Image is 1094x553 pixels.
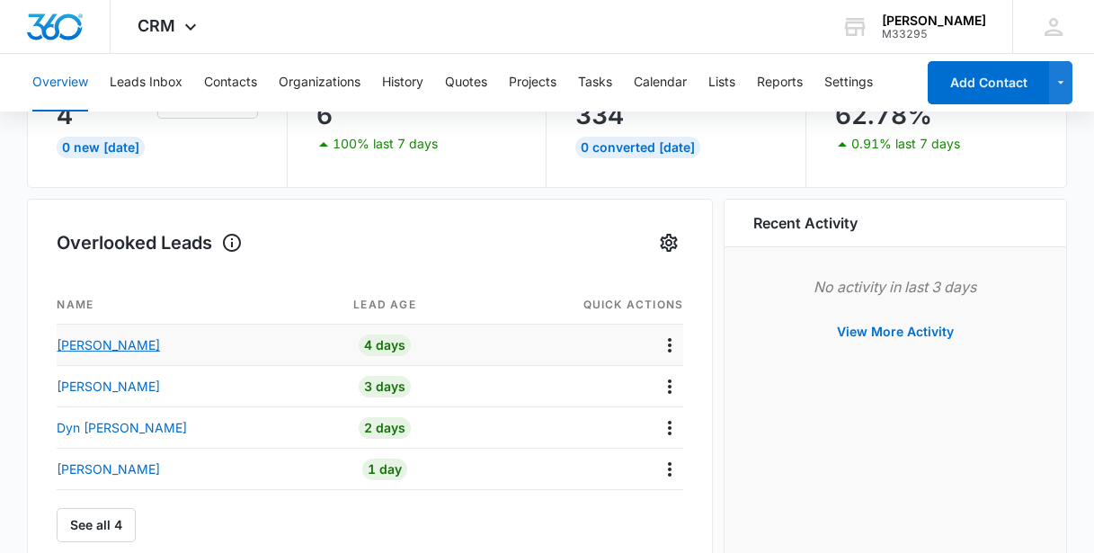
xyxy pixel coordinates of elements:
[655,414,683,442] button: Actions
[57,459,299,478] a: [PERSON_NAME]
[578,54,612,111] button: Tasks
[362,459,407,480] div: 1 Day
[851,138,960,150] p: 0.91% last 7 days
[299,286,469,325] th: Lead age
[359,334,411,356] div: 4 Days
[138,16,175,35] span: CRM
[708,54,735,111] button: Lists
[359,376,411,397] div: 3 Days
[57,286,299,325] th: Name
[57,418,187,437] p: Dyn [PERSON_NAME]
[445,54,487,111] button: Quotes
[655,372,683,400] button: Actions
[57,377,160,396] p: [PERSON_NAME]
[57,508,136,542] button: See all 4
[928,61,1049,104] button: Add Contact
[110,54,182,111] button: Leads Inbox
[32,54,88,111] button: Overview
[753,212,858,234] h6: Recent Activity
[824,54,873,111] button: Settings
[575,101,624,129] p: 334
[835,101,932,129] p: 62.78%
[279,54,360,111] button: Organizations
[382,54,423,111] button: History
[757,54,803,111] button: Reports
[333,138,438,150] p: 100% last 7 days
[470,286,684,325] th: Quick actions
[57,335,160,354] p: [PERSON_NAME]
[57,229,243,256] h1: Overlooked Leads
[57,101,73,129] p: 4
[57,335,299,354] a: [PERSON_NAME]
[57,377,299,396] a: [PERSON_NAME]
[57,137,145,158] div: 0 New [DATE]
[654,228,683,257] button: Settings
[655,455,683,483] button: Actions
[882,13,986,28] div: account name
[509,54,556,111] button: Projects
[359,417,411,439] div: 2 Days
[882,28,986,40] div: account id
[753,276,1036,298] p: No activity in last 3 days
[57,418,299,437] a: Dyn [PERSON_NAME]
[575,137,700,158] div: 0 Converted [DATE]
[634,54,687,111] button: Calendar
[57,459,160,478] p: [PERSON_NAME]
[655,331,683,359] button: Actions
[819,310,972,353] button: View More Activity
[204,54,257,111] button: Contacts
[316,101,333,129] p: 6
